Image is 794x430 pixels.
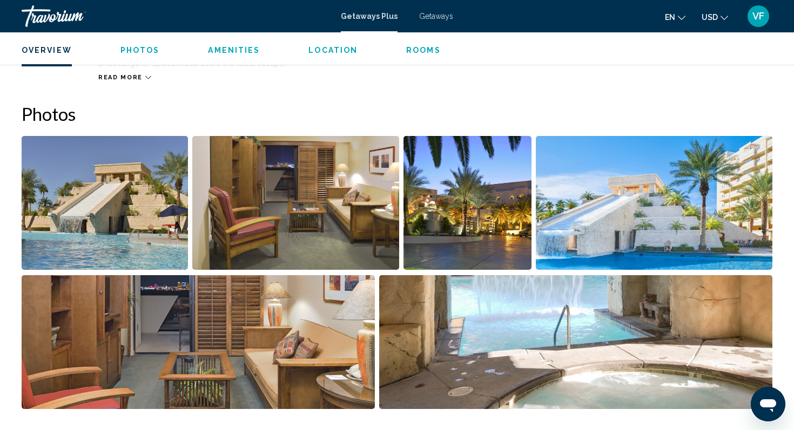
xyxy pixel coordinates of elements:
span: Amenities [208,46,260,54]
button: Photos [120,45,160,55]
a: Travorium [22,5,330,27]
a: Getaways [419,12,453,21]
button: Open full-screen image slider [192,135,399,270]
span: Read more [98,74,143,81]
button: Change language [665,9,685,25]
button: Change currency [702,9,728,25]
span: Location [308,46,358,54]
span: USD [702,13,718,22]
button: Location [308,45,358,55]
button: Amenities [208,45,260,55]
button: Open full-screen image slider [403,135,532,270]
span: Photos [120,46,160,54]
button: Open full-screen image slider [379,275,773,409]
button: User Menu [744,5,772,28]
button: Open full-screen image slider [22,275,375,409]
span: Overview [22,46,72,54]
span: VF [752,11,764,22]
button: Overview [22,45,72,55]
button: Read more [98,73,151,81]
h2: Photos [22,103,772,125]
button: Open full-screen image slider [22,135,188,270]
a: Getaways Plus [341,12,398,21]
span: en [665,13,675,22]
iframe: Button to launch messaging window [751,387,785,421]
span: Rooms [406,46,441,54]
button: Open full-screen image slider [536,135,772,270]
button: Rooms [406,45,441,55]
